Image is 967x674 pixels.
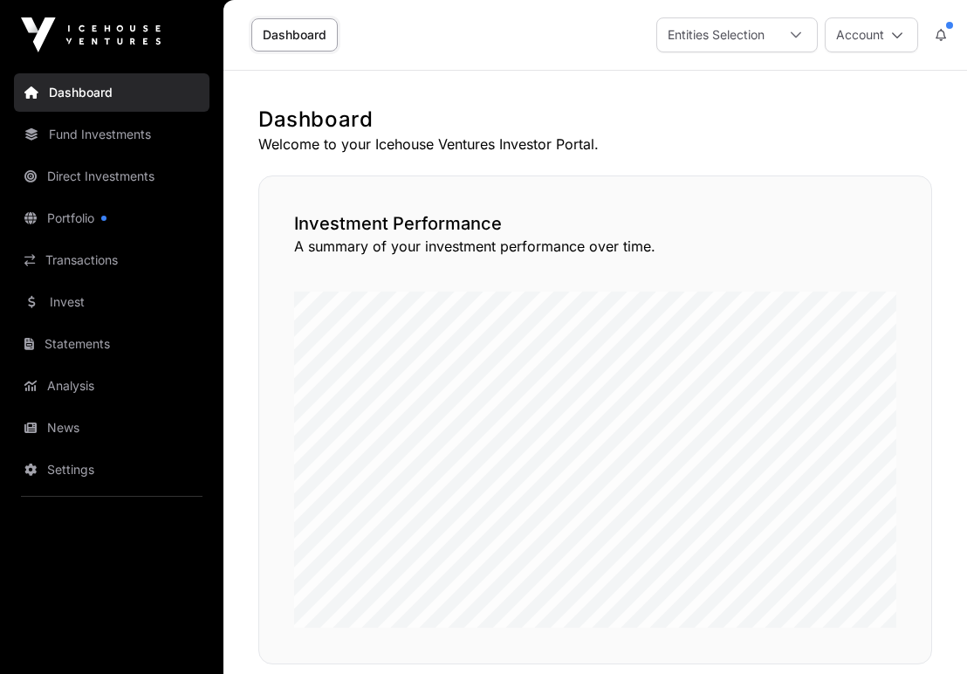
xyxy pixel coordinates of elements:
a: Analysis [14,367,209,405]
a: Portfolio [14,199,209,237]
a: Transactions [14,241,209,279]
img: Icehouse Ventures Logo [21,17,161,52]
a: Direct Investments [14,157,209,196]
p: Welcome to your Icehouse Ventures Investor Portal. [258,134,932,155]
a: Fund Investments [14,115,209,154]
a: Statements [14,325,209,363]
a: News [14,409,209,447]
a: Invest [14,283,209,321]
h2: Investment Performance [294,211,896,236]
p: A summary of your investment performance over time. [294,236,896,257]
iframe: Chat Widget [880,590,967,674]
button: Account [825,17,918,52]
a: Dashboard [251,18,338,52]
h1: Dashboard [258,106,932,134]
a: Settings [14,450,209,489]
div: Entities Selection [657,18,775,52]
a: Dashboard [14,73,209,112]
